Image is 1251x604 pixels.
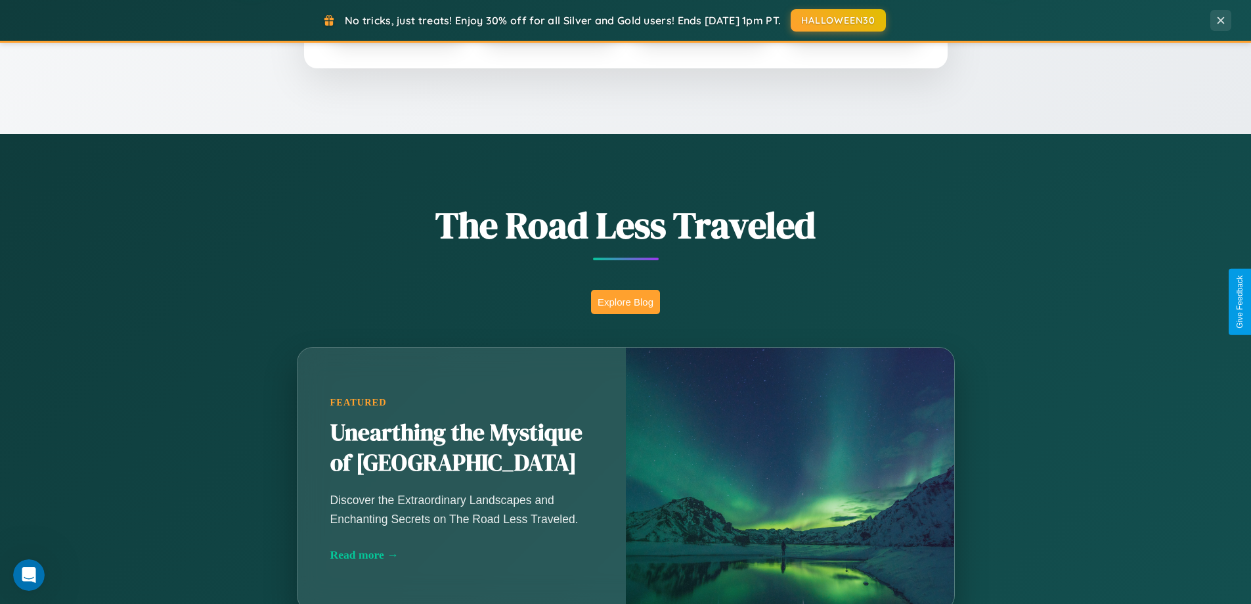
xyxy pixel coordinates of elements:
button: Explore Blog [591,290,660,314]
iframe: Intercom live chat [13,559,45,591]
div: Read more → [330,548,593,562]
h2: Unearthing the Mystique of [GEOGRAPHIC_DATA] [330,418,593,478]
div: Featured [330,397,593,408]
span: No tricks, just treats! Enjoy 30% off for all Silver and Gold users! Ends [DATE] 1pm PT. [345,14,781,27]
button: HALLOWEEN30 [791,9,886,32]
div: Give Feedback [1235,275,1244,329]
h1: The Road Less Traveled [232,200,1020,250]
p: Discover the Extraordinary Landscapes and Enchanting Secrets on The Road Less Traveled. [330,491,593,528]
